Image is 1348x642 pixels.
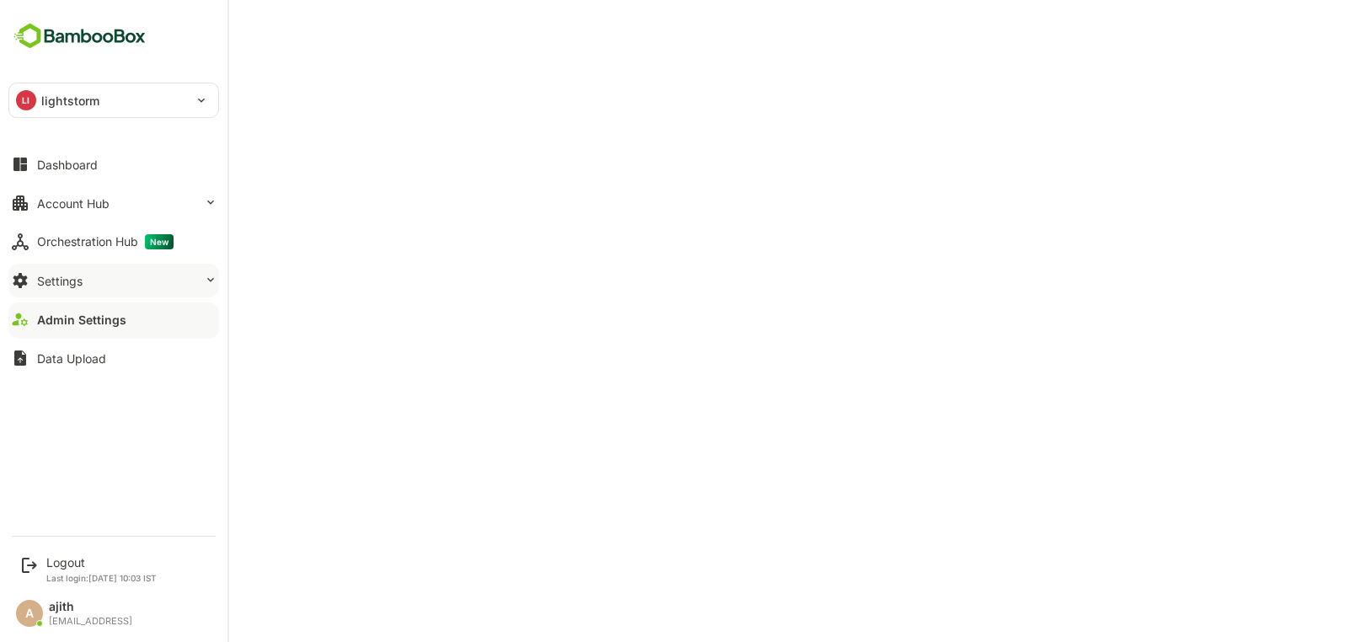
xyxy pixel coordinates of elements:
div: Logout [46,555,157,570]
div: Account Hub [37,196,110,211]
div: Admin Settings [37,313,126,327]
div: ajith [49,600,132,614]
button: Account Hub [8,186,219,220]
div: Settings [37,274,83,288]
button: Orchestration HubNew [8,225,219,259]
button: Admin Settings [8,302,219,336]
img: BambooboxFullLogoMark.5f36c76dfaba33ec1ec1367b70bb1252.svg [8,20,151,52]
div: A [16,600,43,627]
div: Dashboard [37,158,98,172]
p: lightstorm [41,92,99,110]
button: Dashboard [8,147,219,181]
p: Last login: [DATE] 10:03 IST [46,573,157,583]
div: LI [16,90,36,110]
div: Data Upload [37,351,106,366]
span: New [145,234,174,249]
div: Orchestration Hub [37,234,174,249]
button: Data Upload [8,341,219,375]
button: Settings [8,264,219,297]
div: LIlightstorm [9,83,218,117]
div: [EMAIL_ADDRESS] [49,616,132,627]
